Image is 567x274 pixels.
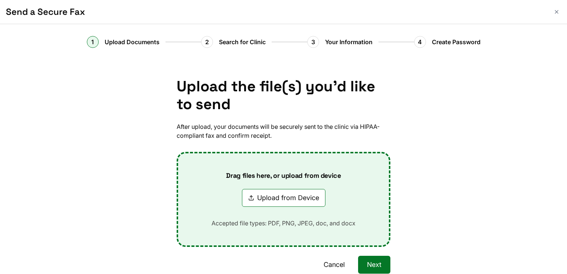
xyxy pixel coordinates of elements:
[219,37,266,46] span: Search for Clinic
[177,122,390,140] p: After upload, your documents will be securely sent to the clinic via HIPAA-compliant fax and conf...
[315,256,354,274] button: Cancel
[201,36,213,48] div: 2
[552,7,561,16] button: Close
[200,219,367,228] p: Accepted file types: PDF, PNG, JPEG, doc, and docx
[432,37,481,46] span: Create Password
[358,256,390,274] button: Next
[177,78,390,113] h1: Upload the file(s) you'd like to send
[87,36,99,48] div: 1
[6,6,546,18] h1: Send a Secure Fax
[307,36,319,48] div: 3
[242,189,325,207] button: Upload from Device
[105,37,160,46] span: Upload Documents
[414,36,426,48] div: 4
[214,171,353,180] p: Drag files here, or upload from device
[325,37,373,46] span: Your Information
